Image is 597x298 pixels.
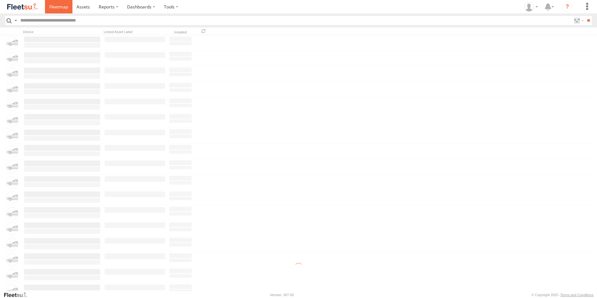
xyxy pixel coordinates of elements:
div: Linked Asset Label [104,30,166,34]
div: Version: 307.00 [270,293,294,297]
div: © Copyright 2025 - [531,293,594,297]
div: Taylor Hager [522,2,540,12]
img: fleetsu-logo-horizontal.svg [6,2,39,11]
div: Installed [169,31,192,34]
i: ? [562,2,572,12]
a: Terms and Conditions [560,293,594,297]
a: Visit our Website [3,292,32,298]
label: Search Query [13,16,18,25]
label: Search Filter Options [571,16,585,25]
div: Device [23,30,101,34]
span: Refresh [200,28,207,34]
